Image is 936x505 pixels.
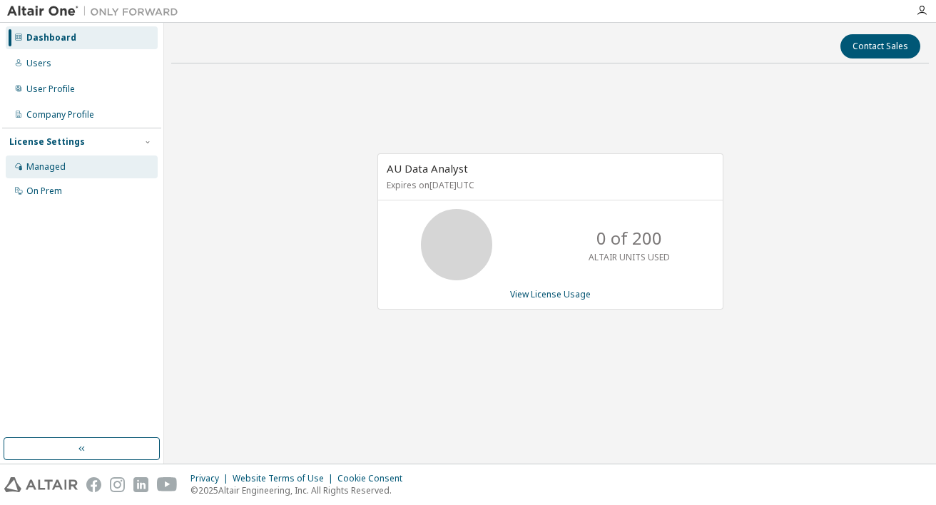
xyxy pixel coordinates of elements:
p: ALTAIR UNITS USED [589,251,670,263]
img: Altair One [7,4,185,19]
p: 0 of 200 [596,226,662,250]
div: User Profile [26,83,75,95]
img: linkedin.svg [133,477,148,492]
img: instagram.svg [110,477,125,492]
div: Dashboard [26,32,76,44]
img: youtube.svg [157,477,178,492]
div: Users [26,58,51,69]
div: Cookie Consent [337,473,411,484]
img: altair_logo.svg [4,477,78,492]
div: Company Profile [26,109,94,121]
span: AU Data Analyst [387,161,468,175]
div: Managed [26,161,66,173]
img: facebook.svg [86,477,101,492]
div: License Settings [9,136,85,148]
a: View License Usage [510,288,591,300]
button: Contact Sales [840,34,920,58]
div: Website Terms of Use [233,473,337,484]
p: © 2025 Altair Engineering, Inc. All Rights Reserved. [190,484,411,496]
p: Expires on [DATE] UTC [387,179,711,191]
div: On Prem [26,185,62,197]
div: Privacy [190,473,233,484]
